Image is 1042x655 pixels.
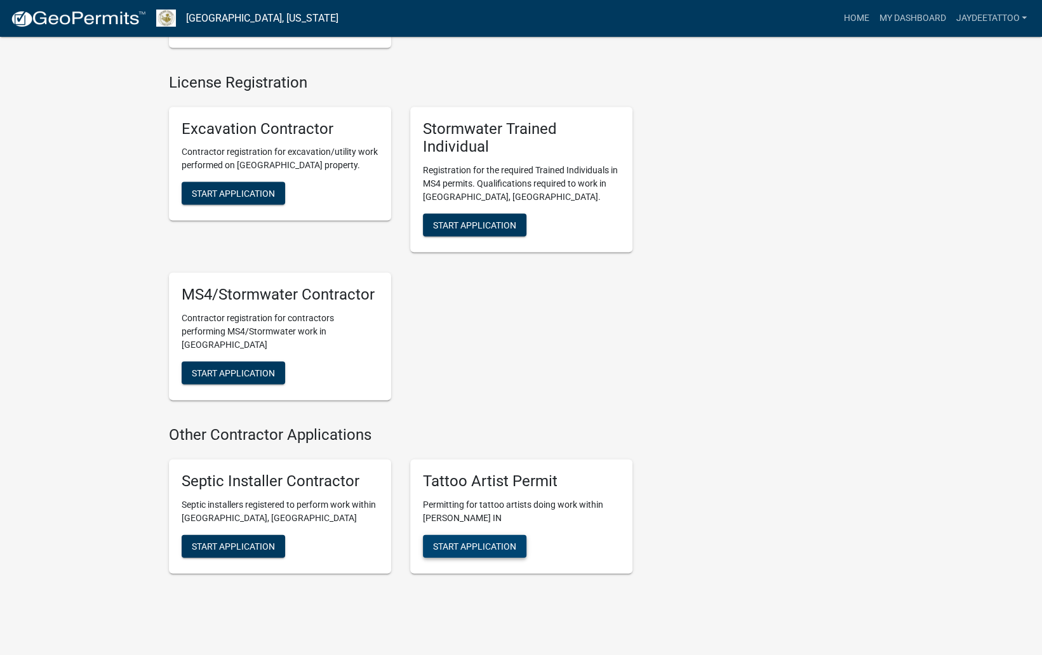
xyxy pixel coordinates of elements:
[192,188,275,198] span: Start Application
[192,367,275,378] span: Start Application
[169,73,632,91] h4: License Registration
[423,498,620,524] p: Permitting for tattoo artists doing work within [PERSON_NAME] IN
[182,145,378,171] p: Contractor registration for excavation/utility work performed on [GEOGRAPHIC_DATA] property.
[182,285,378,303] h5: MS4/Stormwater Contractor
[169,425,632,583] wm-workflow-list-section: Other Contractor Applications
[874,6,951,30] a: My Dashboard
[838,6,874,30] a: Home
[433,540,516,550] span: Start Application
[423,119,620,156] h5: Stormwater Trained Individual
[433,220,516,230] span: Start Application
[182,311,378,351] p: Contractor registration for contractors performing MS4/Stormwater work in [GEOGRAPHIC_DATA]
[192,540,275,550] span: Start Application
[182,182,285,204] button: Start Application
[423,534,526,557] button: Start Application
[169,425,632,444] h4: Other Contractor Applications
[423,472,620,490] h5: Tattoo Artist Permit
[951,6,1032,30] a: jaydeetattoo
[423,213,526,236] button: Start Application
[182,472,378,490] h5: Septic Installer Contractor
[182,498,378,524] p: Septic installers registered to perform work within [GEOGRAPHIC_DATA], [GEOGRAPHIC_DATA]
[186,8,338,29] a: [GEOGRAPHIC_DATA], [US_STATE]
[423,163,620,203] p: Registration for the required Trained Individuals in MS4 permits. Qualifications required to work...
[156,10,176,27] img: Howard County, Indiana
[182,119,378,138] h5: Excavation Contractor
[182,361,285,384] button: Start Application
[182,534,285,557] button: Start Application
